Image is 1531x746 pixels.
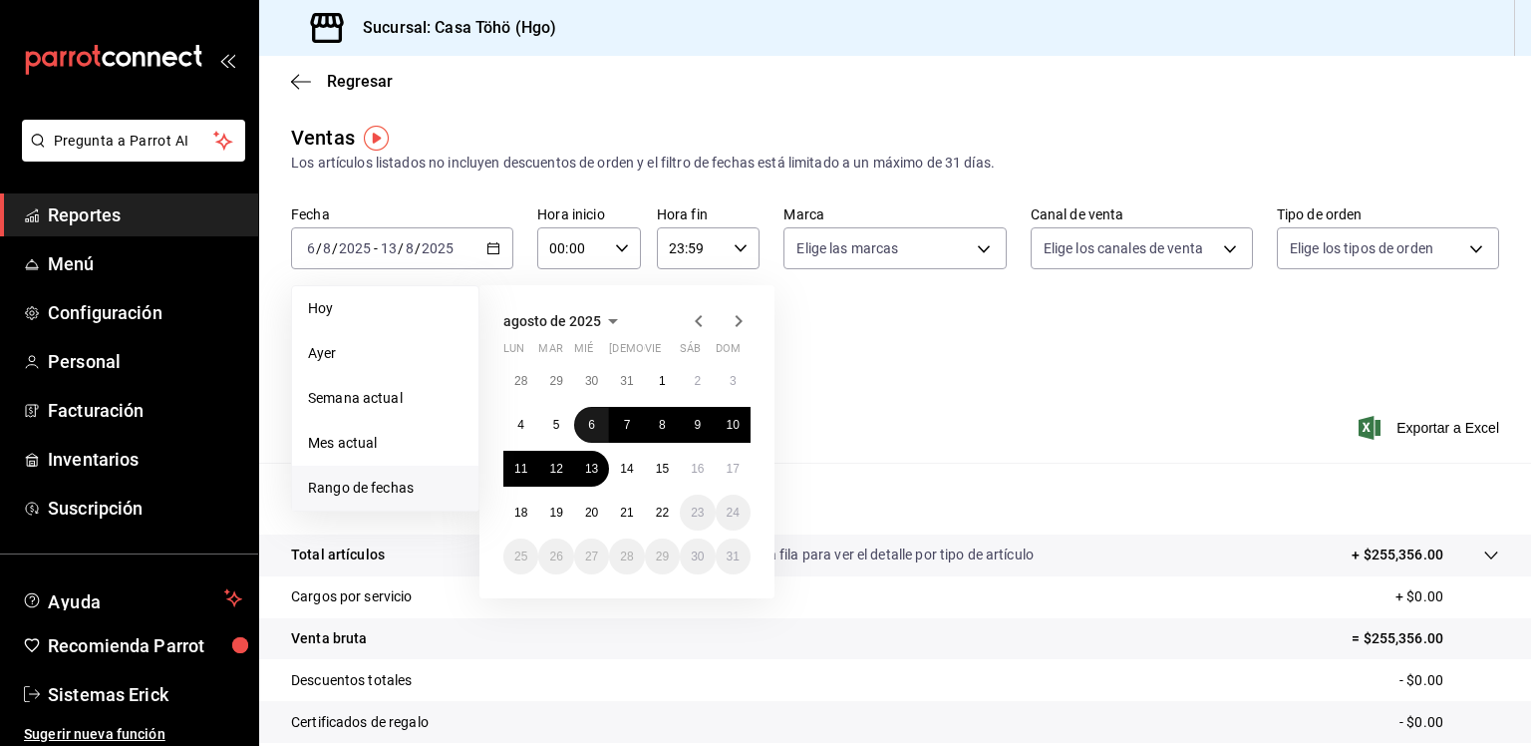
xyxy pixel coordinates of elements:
abbr: domingo [716,342,741,363]
input: ---- [338,240,372,256]
img: Tooltip marker [364,126,389,151]
abbr: 21 de agosto de 2025 [620,506,633,520]
span: Elige los canales de venta [1044,238,1203,258]
button: 19 de agosto de 2025 [538,495,573,531]
p: - $0.00 [1399,670,1499,691]
input: -- [405,240,415,256]
abbr: 11 de agosto de 2025 [514,462,527,476]
button: 21 de agosto de 2025 [609,495,644,531]
button: 5 de agosto de 2025 [538,407,573,443]
abbr: 15 de agosto de 2025 [656,462,669,476]
abbr: 7 de agosto de 2025 [624,418,631,432]
p: Descuentos totales [291,670,412,691]
p: Resumen [291,487,1499,511]
label: Tipo de orden [1277,207,1499,221]
span: Recomienda Parrot [48,632,242,659]
span: Facturación [48,397,242,424]
abbr: 10 de agosto de 2025 [727,418,740,432]
button: 1 de agosto de 2025 [645,363,680,399]
abbr: jueves [609,342,727,363]
span: Menú [48,250,242,277]
button: 12 de agosto de 2025 [538,451,573,487]
button: 2 de agosto de 2025 [680,363,715,399]
span: Reportes [48,201,242,228]
button: 29 de julio de 2025 [538,363,573,399]
span: Pregunta a Parrot AI [54,131,214,152]
abbr: 27 de agosto de 2025 [585,550,598,563]
abbr: 28 de julio de 2025 [514,374,527,388]
p: Total artículos [291,545,385,565]
span: / [398,240,404,256]
abbr: viernes [645,342,661,363]
abbr: 25 de agosto de 2025 [514,550,527,563]
input: -- [322,240,332,256]
abbr: 1 de agosto de 2025 [659,374,666,388]
button: 8 de agosto de 2025 [645,407,680,443]
span: Ayuda [48,586,216,610]
abbr: 31 de julio de 2025 [620,374,633,388]
abbr: 30 de julio de 2025 [585,374,598,388]
div: Ventas [291,123,355,153]
button: 9 de agosto de 2025 [680,407,715,443]
span: / [332,240,338,256]
span: - [374,240,378,256]
abbr: 23 de agosto de 2025 [691,506,704,520]
button: 27 de agosto de 2025 [574,539,609,574]
label: Hora inicio [537,207,641,221]
button: 18 de agosto de 2025 [503,495,538,531]
abbr: 22 de agosto de 2025 [656,506,669,520]
button: Exportar a Excel [1363,416,1499,440]
button: 23 de agosto de 2025 [680,495,715,531]
button: 10 de agosto de 2025 [716,407,751,443]
abbr: 18 de agosto de 2025 [514,506,527,520]
span: Sistemas Erick [48,681,242,708]
p: = $255,356.00 [1352,628,1499,649]
span: Elige las marcas [796,238,898,258]
abbr: 19 de agosto de 2025 [549,506,562,520]
abbr: 4 de agosto de 2025 [517,418,524,432]
span: Semana actual [308,388,462,409]
abbr: 6 de agosto de 2025 [588,418,595,432]
button: 7 de agosto de 2025 [609,407,644,443]
span: Configuración [48,299,242,326]
p: Cargos por servicio [291,586,413,607]
abbr: 31 de agosto de 2025 [727,550,740,563]
span: Rango de fechas [308,478,462,499]
abbr: 8 de agosto de 2025 [659,418,666,432]
abbr: 9 de agosto de 2025 [694,418,701,432]
button: agosto de 2025 [503,309,625,333]
h3: Sucursal: Casa Töhö (Hgo) [347,16,556,40]
button: 6 de agosto de 2025 [574,407,609,443]
button: 26 de agosto de 2025 [538,539,573,574]
input: -- [306,240,316,256]
abbr: 2 de agosto de 2025 [694,374,701,388]
button: 30 de agosto de 2025 [680,539,715,574]
button: 11 de agosto de 2025 [503,451,538,487]
span: / [316,240,322,256]
button: 15 de agosto de 2025 [645,451,680,487]
button: 22 de agosto de 2025 [645,495,680,531]
span: Suscripción [48,495,242,522]
button: 30 de julio de 2025 [574,363,609,399]
button: 16 de agosto de 2025 [680,451,715,487]
label: Marca [783,207,1006,221]
abbr: 16 de agosto de 2025 [691,462,704,476]
label: Canal de venta [1031,207,1253,221]
span: Personal [48,348,242,375]
abbr: 14 de agosto de 2025 [620,462,633,476]
button: open_drawer_menu [219,52,235,68]
button: 20 de agosto de 2025 [574,495,609,531]
label: Hora fin [657,207,761,221]
abbr: lunes [503,342,524,363]
input: ---- [421,240,455,256]
span: Elige los tipos de orden [1290,238,1433,258]
p: Venta bruta [291,628,367,649]
button: 17 de agosto de 2025 [716,451,751,487]
button: Pregunta a Parrot AI [22,120,245,162]
span: agosto de 2025 [503,313,601,329]
span: Regresar [327,72,393,91]
a: Pregunta a Parrot AI [14,145,245,166]
span: Ayer [308,343,462,364]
